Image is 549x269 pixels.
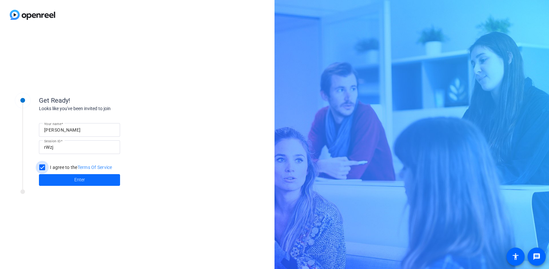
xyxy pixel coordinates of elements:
mat-icon: message [533,253,541,261]
mat-label: Your name [44,122,61,126]
label: I agree to the [49,164,112,171]
mat-label: Session ID [44,139,61,143]
mat-icon: accessibility [512,253,519,261]
div: Looks like you've been invited to join [39,105,169,112]
a: Terms Of Service [78,165,112,170]
div: Get Ready! [39,96,169,105]
button: Enter [39,174,120,186]
span: Enter [74,176,85,183]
